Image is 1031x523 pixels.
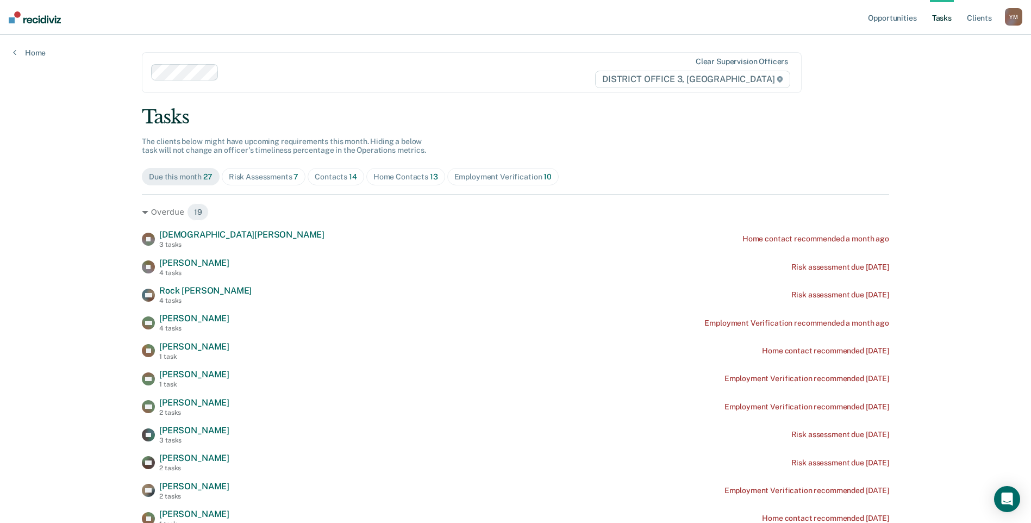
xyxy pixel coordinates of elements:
[791,290,889,300] div: Risk assessment due [DATE]
[142,106,889,128] div: Tasks
[762,514,889,523] div: Home contact recommended [DATE]
[724,374,889,383] div: Employment Verification recommended [DATE]
[159,285,252,296] span: Rock [PERSON_NAME]
[293,172,298,181] span: 7
[159,481,229,491] span: [PERSON_NAME]
[159,397,229,408] span: [PERSON_NAME]
[159,258,229,268] span: [PERSON_NAME]
[203,172,213,181] span: 27
[159,493,229,500] div: 2 tasks
[13,48,46,58] a: Home
[159,241,324,248] div: 3 tasks
[315,172,357,182] div: Contacts
[159,297,252,304] div: 4 tasks
[704,319,889,328] div: Employment Verification recommended a month ago
[791,458,889,468] div: Risk assessment due [DATE]
[159,381,229,388] div: 1 task
[159,509,229,519] span: [PERSON_NAME]
[742,234,889,244] div: Home contact recommended a month ago
[187,203,209,221] span: 19
[1005,8,1022,26] button: YM
[1005,8,1022,26] div: Y M
[724,486,889,495] div: Employment Verification recommended [DATE]
[159,437,229,444] div: 3 tasks
[159,425,229,435] span: [PERSON_NAME]
[159,409,229,416] div: 2 tasks
[149,172,213,182] div: Due this month
[159,229,324,240] span: [DEMOGRAPHIC_DATA][PERSON_NAME]
[994,486,1020,512] div: Open Intercom Messenger
[159,313,229,323] span: [PERSON_NAME]
[373,172,438,182] div: Home Contacts
[159,353,229,360] div: 1 task
[543,172,552,181] span: 10
[791,430,889,439] div: Risk assessment due [DATE]
[696,57,788,66] div: Clear supervision officers
[159,325,229,332] div: 4 tasks
[142,203,889,221] div: Overdue 19
[349,172,357,181] span: 14
[159,464,229,472] div: 2 tasks
[430,172,438,181] span: 13
[159,453,229,463] span: [PERSON_NAME]
[159,269,229,277] div: 4 tasks
[595,71,790,88] span: DISTRICT OFFICE 3, [GEOGRAPHIC_DATA]
[724,402,889,412] div: Employment Verification recommended [DATE]
[229,172,299,182] div: Risk Assessments
[9,11,61,23] img: Recidiviz
[454,172,552,182] div: Employment Verification
[142,137,426,155] span: The clients below might have upcoming requirements this month. Hiding a below task will not chang...
[762,346,889,356] div: Home contact recommended [DATE]
[159,341,229,352] span: [PERSON_NAME]
[159,369,229,379] span: [PERSON_NAME]
[791,263,889,272] div: Risk assessment due [DATE]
